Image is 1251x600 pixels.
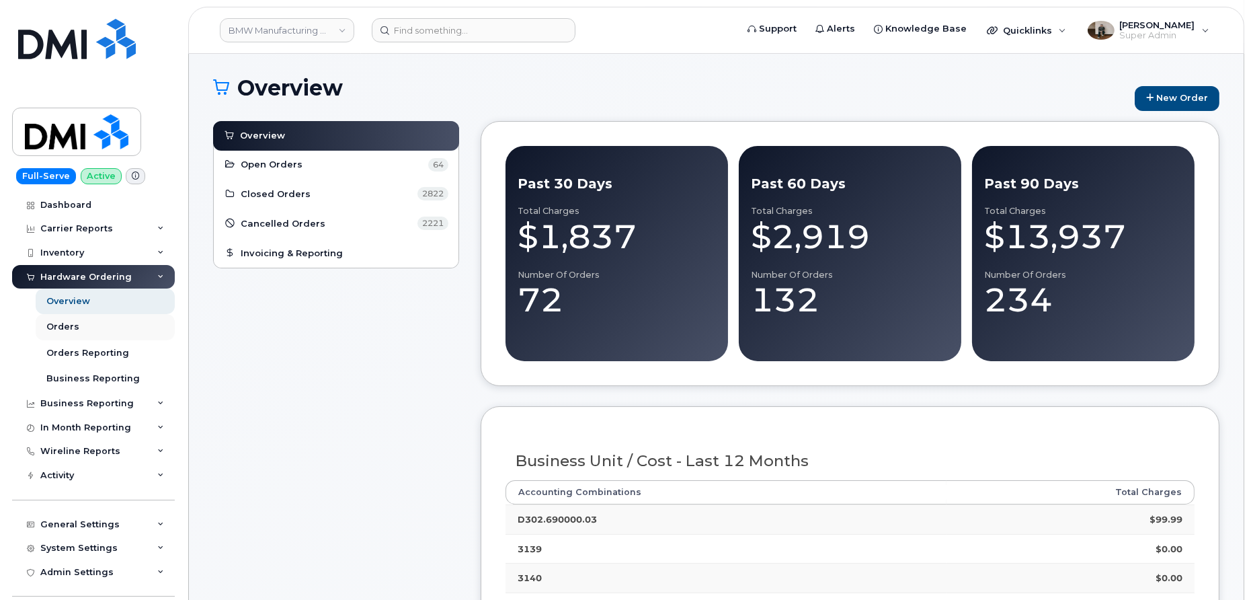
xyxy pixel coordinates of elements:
[224,245,448,261] a: Invoicing & Reporting
[984,217,1182,257] div: $13,937
[372,18,575,42] input: Find something...
[946,480,1195,504] th: Total Charges
[977,17,1076,44] div: Quicklinks
[1078,17,1219,44] div: Spencer Witter
[518,270,716,280] div: Number of Orders
[1120,20,1195,30] span: [PERSON_NAME]
[506,480,946,504] th: Accounting Combinations
[1149,514,1182,525] strong: $99.99
[864,15,976,42] a: Knowledge Base
[751,270,949,280] div: Number of Orders
[806,15,864,42] a: Alerts
[885,22,967,36] span: Knowledge Base
[984,206,1182,217] div: Total Charges
[1120,30,1195,41] span: Super Admin
[751,174,949,194] div: Past 60 Days
[518,280,716,320] div: 72
[518,572,542,583] strong: 3140
[984,270,1182,280] div: Number of Orders
[417,187,448,200] span: 2822
[224,157,448,173] a: Open Orders 64
[518,206,716,217] div: Total Charges
[241,188,311,200] span: Closed Orders
[516,453,1184,470] h3: Business Unit / Cost - Last 12 Months
[1135,86,1219,111] a: New Order
[751,217,949,257] div: $2,919
[1003,25,1052,36] span: Quicklinks
[738,15,806,42] a: Support
[224,215,448,231] a: Cancelled Orders 2221
[1088,21,1115,40] img: User avatar
[1088,17,1115,44] div: User avatar
[827,22,855,36] span: Alerts
[751,206,949,217] div: Total Charges
[241,217,325,230] span: Cancelled Orders
[518,543,542,554] strong: 3139
[1156,572,1182,583] strong: $0.00
[518,217,716,257] div: $1,837
[240,129,285,142] span: Overview
[224,186,448,202] a: Closed Orders 2822
[518,174,716,194] div: Past 30 Days
[751,280,949,320] div: 132
[428,158,448,172] span: 64
[759,22,797,36] span: Support
[984,280,1182,320] div: 234
[213,76,1128,100] h1: Overview
[223,128,449,144] a: Overview
[417,217,448,230] span: 2221
[1193,541,1241,590] iframe: Messenger Launcher
[241,158,302,171] span: Open Orders
[518,514,597,525] strong: D302.690000.03
[241,247,343,260] span: Invoicing & Reporting
[984,174,1182,194] div: Past 90 Days
[1156,543,1182,554] strong: $0.00
[220,18,354,42] a: BMW Manufacturing Co LLC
